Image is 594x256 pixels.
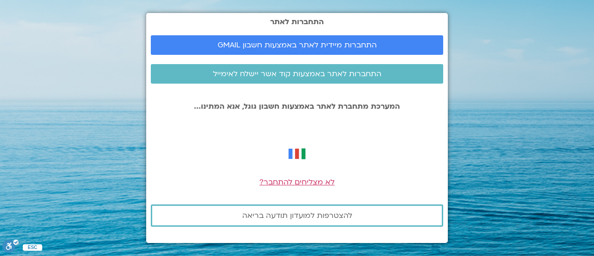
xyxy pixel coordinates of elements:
p: המערכת מתחברת לאתר באמצעות חשבון גוגל, אנא המתינו... [151,102,443,111]
a: התחברות מיידית לאתר באמצעות חשבון GMAIL [151,35,443,55]
span: התחברות לאתר באמצעות קוד אשר יישלח לאימייל [213,70,381,78]
h2: התחברות לאתר [151,18,443,26]
span: התחברות מיידית לאתר באמצעות חשבון GMAIL [218,41,377,49]
span: להצטרפות למועדון תודעה בריאה [242,211,352,220]
a: לא מצליחים להתחבר? [259,177,335,187]
a: התחברות לאתר באמצעות קוד אשר יישלח לאימייל [151,64,443,84]
a: להצטרפות למועדון תודעה בריאה [151,204,443,227]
